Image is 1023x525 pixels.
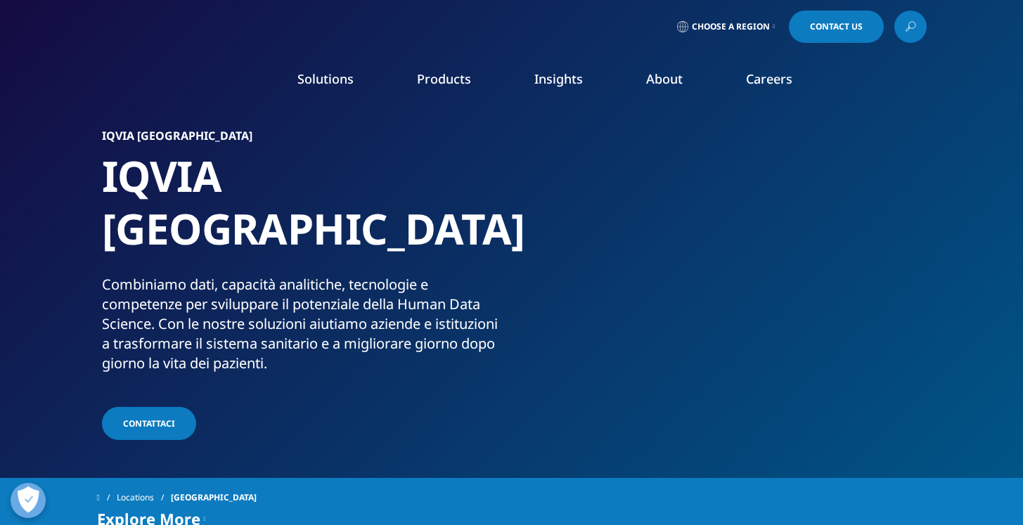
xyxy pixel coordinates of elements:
[171,485,257,510] span: [GEOGRAPHIC_DATA]
[11,483,46,518] button: Open Preferences
[102,407,196,440] a: Contattaci
[117,485,171,510] a: Locations
[417,70,471,87] a: Products
[692,21,770,32] span: Choose a Region
[545,130,921,411] img: 24_rbuportraitoption.jpg
[646,70,683,87] a: About
[102,130,506,150] h6: IQVIA [GEOGRAPHIC_DATA]
[215,49,927,115] nav: Primary
[789,11,884,43] a: Contact Us
[534,70,583,87] a: Insights
[102,275,506,382] p: Combiniamo dati, capacità analitiche, tecnologie e competenze per sviluppare il potenziale della ...
[810,22,863,31] span: Contact Us
[102,150,506,275] h1: IQVIA [GEOGRAPHIC_DATA]
[123,417,175,429] span: Contattaci
[746,70,792,87] a: Careers
[297,70,354,87] a: Solutions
